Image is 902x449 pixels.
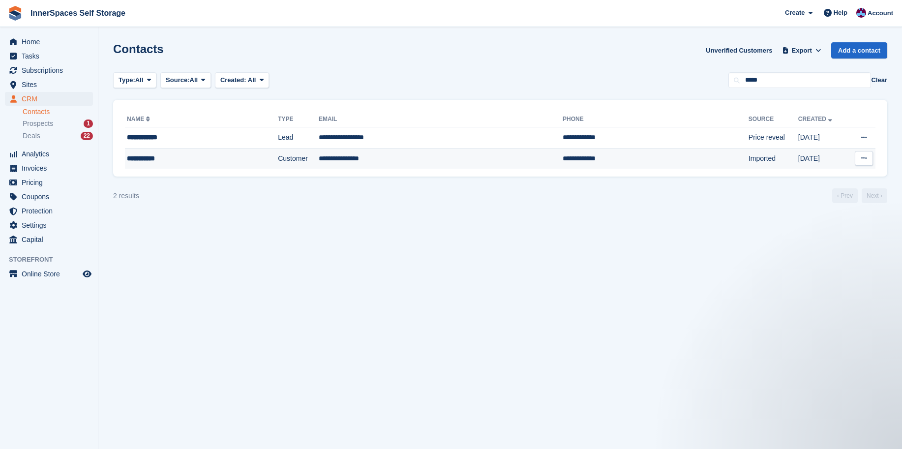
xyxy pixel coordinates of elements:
span: Analytics [22,147,81,161]
span: Help [834,8,847,18]
td: [DATE] [798,127,847,149]
span: Deals [23,131,40,141]
span: All [190,75,198,85]
a: Deals 22 [23,131,93,141]
a: Created [798,116,834,122]
a: menu [5,78,93,91]
button: Clear [871,75,887,85]
a: menu [5,161,93,175]
a: Previous [832,188,858,203]
span: Protection [22,204,81,218]
th: Phone [563,112,749,127]
td: Imported [749,148,798,169]
button: Source: All [160,72,211,89]
div: 22 [81,132,93,140]
img: stora-icon-8386f47178a22dfd0bd8f6a31ec36ba5ce8667c1dd55bd0f319d3a0aa187defe.svg [8,6,23,21]
a: menu [5,63,93,77]
span: Create [785,8,805,18]
a: menu [5,147,93,161]
a: Unverified Customers [702,42,776,59]
span: Tasks [22,49,81,63]
span: Account [868,8,893,18]
span: Sites [22,78,81,91]
span: Coupons [22,190,81,204]
td: Price reveal [749,127,798,149]
a: Preview store [81,268,93,280]
a: Contacts [23,107,93,117]
span: Storefront [9,255,98,265]
span: Export [792,46,812,56]
span: Prospects [23,119,53,128]
h1: Contacts [113,42,164,56]
a: menu [5,218,93,232]
a: Next [862,188,887,203]
button: Export [780,42,823,59]
span: Home [22,35,81,49]
a: menu [5,204,93,218]
span: All [248,76,256,84]
a: Name [127,116,152,122]
span: Pricing [22,176,81,189]
th: Type [278,112,319,127]
span: Invoices [22,161,81,175]
span: Capital [22,233,81,246]
nav: Page [830,188,889,203]
th: Email [319,112,563,127]
td: Customer [278,148,319,169]
button: Type: All [113,72,156,89]
span: All [135,75,144,85]
td: Lead [278,127,319,149]
span: Created: [220,76,246,84]
img: Paul Allo [856,8,866,18]
a: Prospects 1 [23,119,93,129]
div: 2 results [113,191,139,201]
span: Source: [166,75,189,85]
button: Created: All [215,72,269,89]
a: menu [5,35,93,49]
a: menu [5,190,93,204]
span: Type: [119,75,135,85]
a: menu [5,233,93,246]
a: InnerSpaces Self Storage [27,5,129,21]
a: menu [5,176,93,189]
span: Online Store [22,267,81,281]
a: menu [5,49,93,63]
span: CRM [22,92,81,106]
th: Source [749,112,798,127]
a: menu [5,92,93,106]
a: Add a contact [831,42,887,59]
a: menu [5,267,93,281]
td: [DATE] [798,148,847,169]
div: 1 [84,120,93,128]
span: Settings [22,218,81,232]
span: Subscriptions [22,63,81,77]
